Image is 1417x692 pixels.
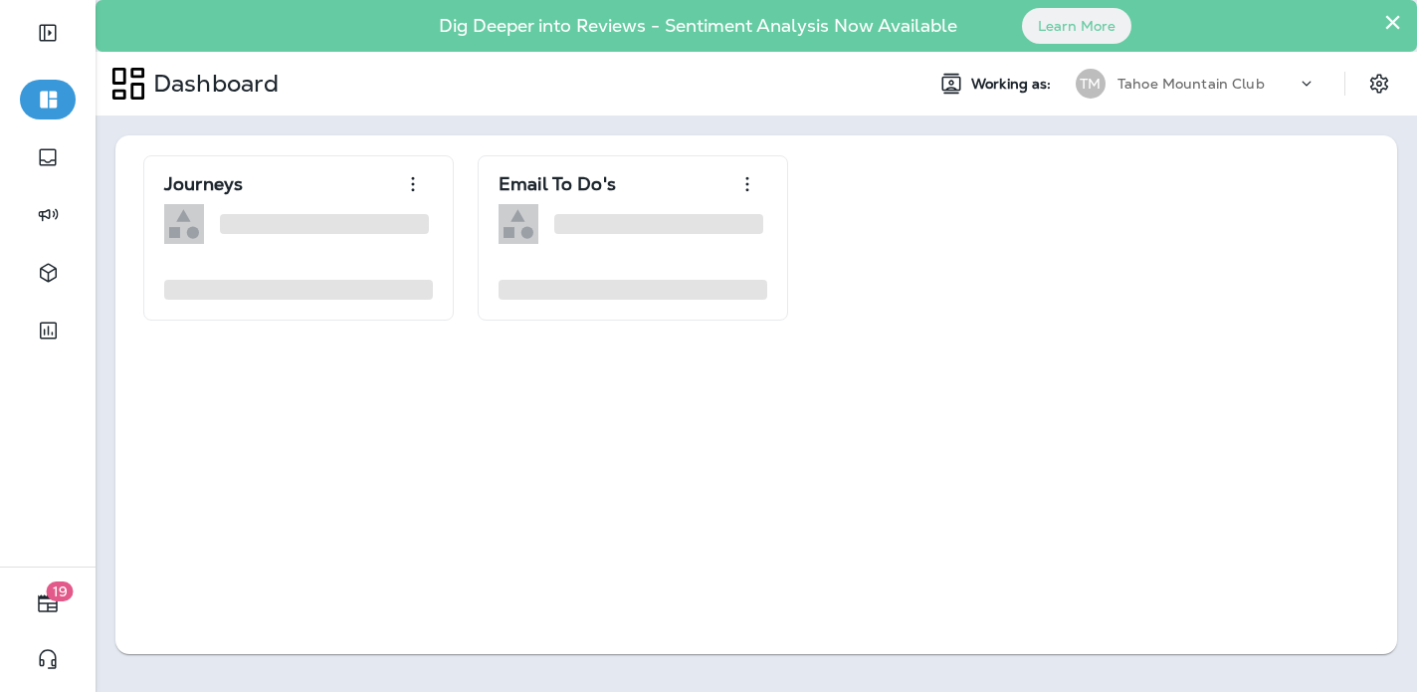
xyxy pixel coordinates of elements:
button: 19 [20,583,76,623]
button: Close [1383,6,1402,38]
button: Settings [1361,66,1397,102]
button: Learn More [1022,8,1131,44]
p: Dashboard [145,69,279,99]
p: Journeys [164,174,243,194]
div: TM [1076,69,1106,99]
span: 19 [47,581,74,601]
span: Working as: [971,76,1056,93]
p: Tahoe Mountain Club [1117,76,1265,92]
p: Email To Do's [499,174,616,194]
p: Dig Deeper into Reviews - Sentiment Analysis Now Available [381,23,1015,29]
button: Expand Sidebar [20,13,76,53]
